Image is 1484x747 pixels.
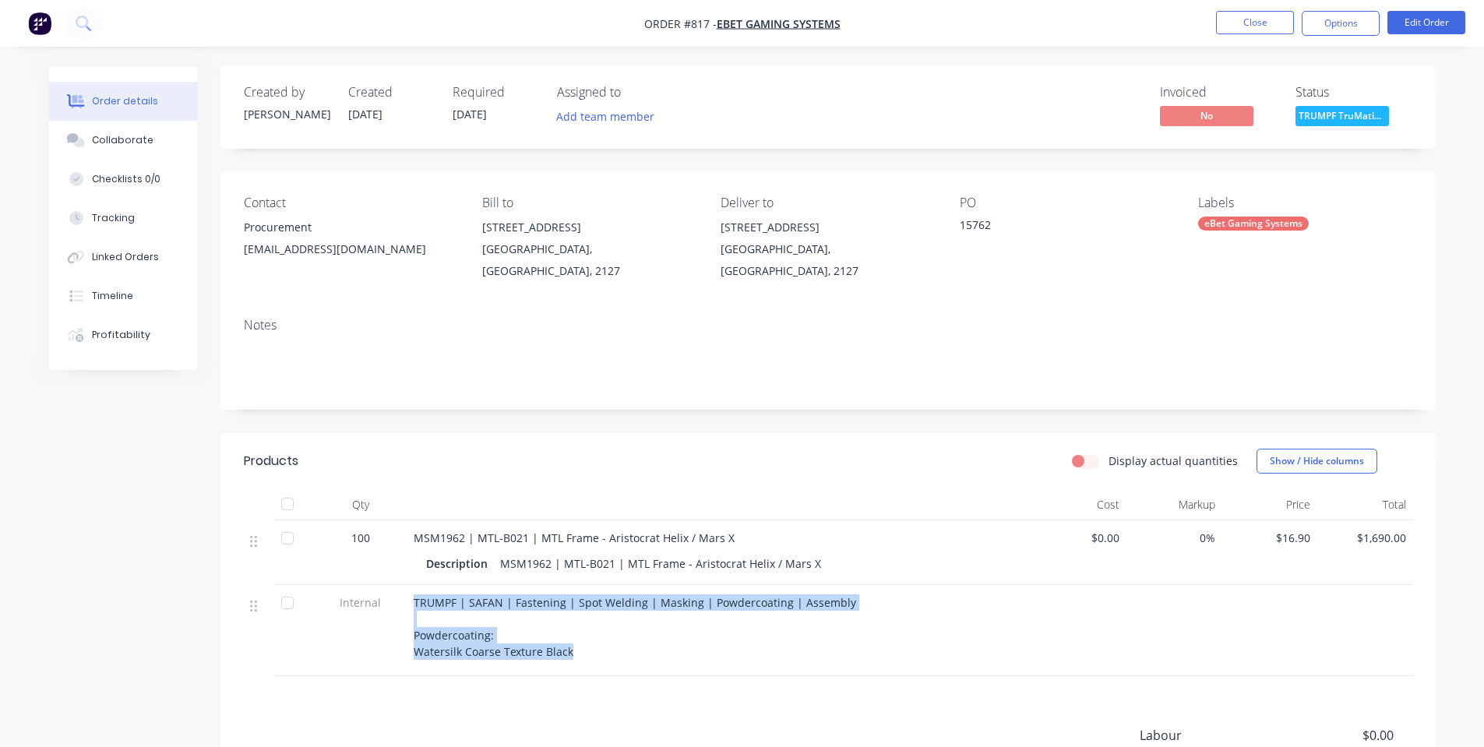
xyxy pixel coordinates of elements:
span: [DATE] [348,107,382,122]
span: 100 [351,530,370,546]
button: Profitability [49,315,197,354]
button: Collaborate [49,121,197,160]
div: Description [426,552,494,575]
img: Factory [28,12,51,35]
span: TRUMPF TruMatic... [1295,106,1389,125]
button: Checklists 0/0 [49,160,197,199]
div: PO [960,196,1173,210]
button: Add team member [548,106,662,127]
div: [GEOGRAPHIC_DATA], [GEOGRAPHIC_DATA], 2127 [721,238,934,282]
div: Procurement[EMAIL_ADDRESS][DOMAIN_NAME] [244,217,457,266]
span: Labour [1140,726,1278,745]
div: Products [244,452,298,470]
span: 0% [1132,530,1215,546]
button: Edit Order [1387,11,1465,34]
div: Procurement [244,217,457,238]
div: Required [453,85,538,100]
div: MSM1962 | MTL-B021 | MTL Frame - Aristocrat Helix / Mars X [494,552,827,575]
div: Invoiced [1160,85,1277,100]
span: No [1160,106,1253,125]
div: Status [1295,85,1412,100]
div: Profitability [92,328,150,342]
div: Markup [1126,489,1221,520]
div: Total [1317,489,1412,520]
button: Order details [49,82,197,121]
div: Created by [244,85,330,100]
div: [PERSON_NAME] [244,106,330,122]
span: $0.00 [1037,530,1120,546]
span: $16.90 [1228,530,1311,546]
a: eBet Gaming Systems [717,16,841,31]
div: [STREET_ADDRESS][GEOGRAPHIC_DATA], [GEOGRAPHIC_DATA], 2127 [482,217,696,282]
div: Created [348,85,434,100]
div: Price [1221,489,1317,520]
span: $1,690.00 [1323,530,1406,546]
button: Close [1216,11,1294,34]
div: [EMAIL_ADDRESS][DOMAIN_NAME] [244,238,457,260]
div: Bill to [482,196,696,210]
div: Contact [244,196,457,210]
button: Tracking [49,199,197,238]
button: Options [1302,11,1380,36]
div: Assigned to [557,85,713,100]
div: Qty [314,489,407,520]
div: [GEOGRAPHIC_DATA], [GEOGRAPHIC_DATA], 2127 [482,238,696,282]
div: Cost [1031,489,1126,520]
div: [STREET_ADDRESS][GEOGRAPHIC_DATA], [GEOGRAPHIC_DATA], 2127 [721,217,934,282]
div: Checklists 0/0 [92,172,160,186]
span: [DATE] [453,107,487,122]
button: Show / Hide columns [1257,449,1377,474]
div: [STREET_ADDRESS] [721,217,934,238]
div: Timeline [92,289,133,303]
div: Deliver to [721,196,934,210]
div: eBet Gaming Systems [1198,217,1309,231]
div: Linked Orders [92,250,159,264]
button: Linked Orders [49,238,197,277]
span: $0.00 [1278,726,1393,745]
label: Display actual quantities [1109,453,1238,469]
button: Add team member [557,106,663,127]
button: Timeline [49,277,197,315]
div: [STREET_ADDRESS] [482,217,696,238]
span: Order #817 - [644,16,717,31]
button: TRUMPF TruMatic... [1295,106,1389,129]
span: MSM1962 | MTL-B021 | MTL Frame - Aristocrat Helix / Mars X [414,530,735,545]
span: TRUMPF | SAFAN | Fastening | Spot Welding | Masking | Powdercoating | Assembly Powdercoating: Wat... [414,595,856,659]
div: Tracking [92,211,135,225]
div: Order details [92,94,158,108]
div: Collaborate [92,133,153,147]
div: Notes [244,318,1412,333]
span: Internal [320,594,401,611]
div: Labels [1198,196,1412,210]
div: 15762 [960,217,1154,238]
